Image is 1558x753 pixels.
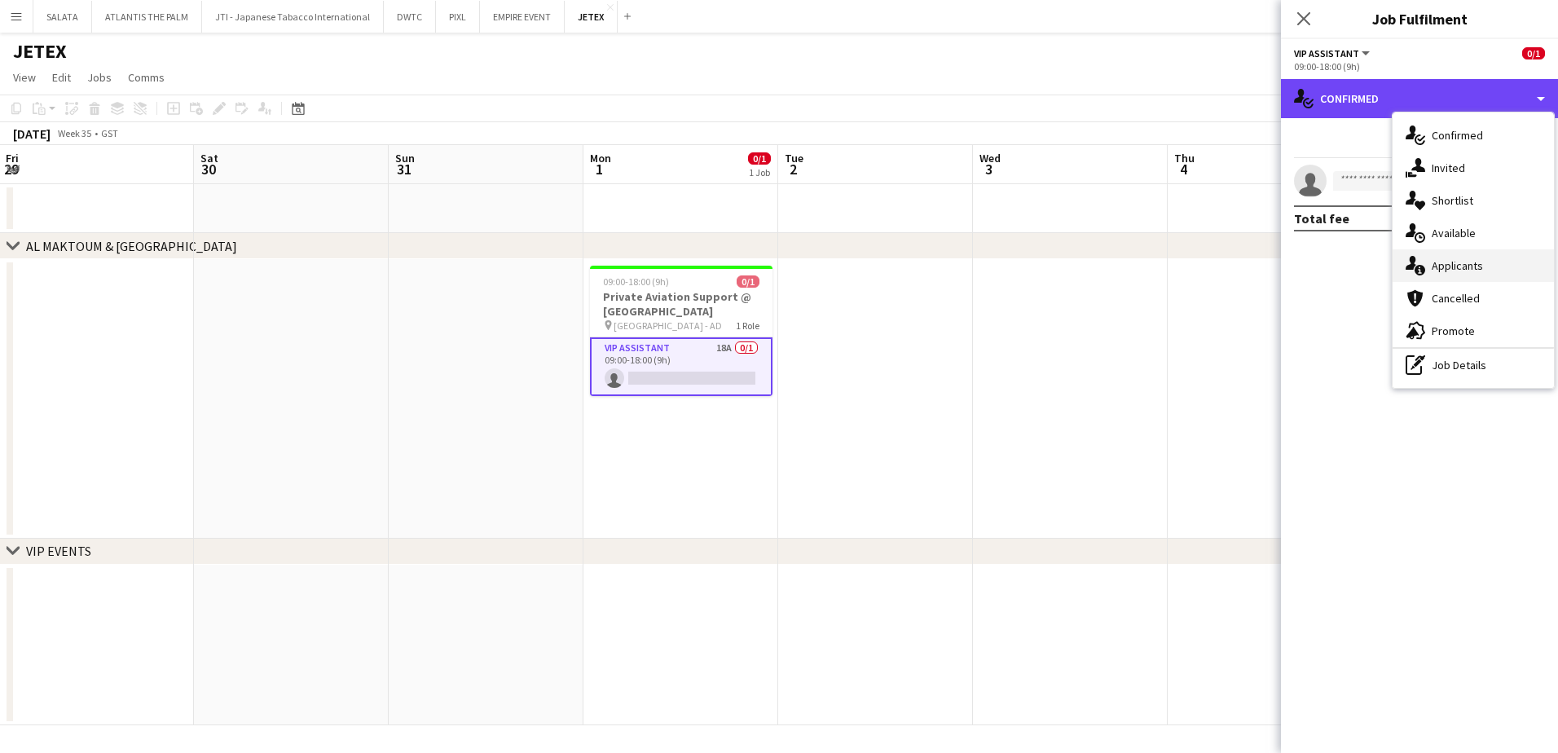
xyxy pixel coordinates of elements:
div: Cancelled [1393,282,1554,315]
div: 1 Job [749,166,770,178]
span: Mon [590,151,611,165]
span: Edit [52,70,71,85]
span: 29 [3,160,19,178]
span: 31 [393,160,415,178]
span: Fri [6,151,19,165]
div: Total fee [1294,210,1349,227]
div: Available [1393,217,1554,249]
div: Shortlist [1393,184,1554,217]
a: Comms [121,67,171,88]
span: Wed [979,151,1001,165]
div: AL MAKTOUM & [GEOGRAPHIC_DATA] [26,238,237,254]
div: Job Details [1393,349,1554,381]
span: Sat [200,151,218,165]
div: Confirmed [1281,79,1558,118]
div: VIP EVENTS [26,543,91,559]
span: 30 [198,160,218,178]
span: 1 Role [736,319,759,332]
span: View [13,70,36,85]
h3: Private Aviation Support @ [GEOGRAPHIC_DATA] [590,289,772,319]
button: DWTC [384,1,436,33]
app-card-role: VIP Assistant18A0/109:00-18:00 (9h) [590,337,772,396]
div: GST [101,127,118,139]
span: 0/1 [1522,47,1545,59]
span: 3 [977,160,1001,178]
button: JTI - Japanese Tabacco International [202,1,384,33]
div: 09:00-18:00 (9h) [1294,60,1545,73]
span: 2 [782,160,803,178]
span: Thu [1174,151,1195,165]
span: 09:00-18:00 (9h) [603,275,669,288]
a: View [7,67,42,88]
div: Promote [1393,315,1554,347]
app-job-card: 09:00-18:00 (9h)0/1Private Aviation Support @ [GEOGRAPHIC_DATA] [GEOGRAPHIC_DATA] - AD1 RoleVIP A... [590,266,772,396]
div: Confirmed [1393,119,1554,152]
span: 1 [588,160,611,178]
span: Week 35 [54,127,95,139]
span: Sun [395,151,415,165]
span: Tue [785,151,803,165]
span: 0/1 [737,275,759,288]
div: Invited [1393,152,1554,184]
a: Jobs [81,67,118,88]
button: JETEX [565,1,618,33]
div: Applicants [1393,249,1554,282]
button: PIXL [436,1,480,33]
h3: Job Fulfilment [1281,8,1558,29]
span: Comms [128,70,165,85]
span: VIP Assistant [1294,47,1359,59]
button: ATLANTIS THE PALM [92,1,202,33]
button: VIP Assistant [1294,47,1372,59]
div: [DATE] [13,125,51,142]
span: Jobs [87,70,112,85]
span: 0/1 [748,152,771,165]
button: EMPIRE EVENT [480,1,565,33]
span: 4 [1172,160,1195,178]
h1: JETEX [13,39,67,64]
span: [GEOGRAPHIC_DATA] - AD [614,319,722,332]
button: SALATA [33,1,92,33]
a: Edit [46,67,77,88]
